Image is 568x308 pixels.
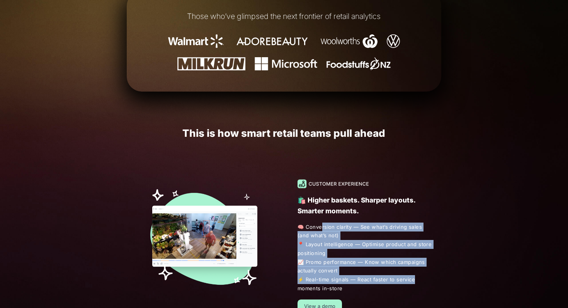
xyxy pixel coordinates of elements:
img: Journey player [133,179,270,294]
img: Woolworths [321,34,378,48]
img: Adore Beauty [233,34,311,48]
img: Volkswagen [387,34,400,48]
span: 🧠 Conversion clarity — See what’s driving sales (and what’s not) 📍 Layout intelligence — Optimise... [298,223,435,293]
img: Foodstuffs NZ [327,57,391,71]
p: 🛍️ Higher baskets. Sharper layouts. Smarter moments. [298,195,435,216]
h1: This is how smart retail teams pull ahead [127,128,442,139]
img: Walmart [168,34,224,48]
h1: Those who’ve glimpsed the next frontier of retail analytics [143,12,425,21]
img: Milkrun [177,57,245,71]
img: Microsoft [255,57,318,71]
